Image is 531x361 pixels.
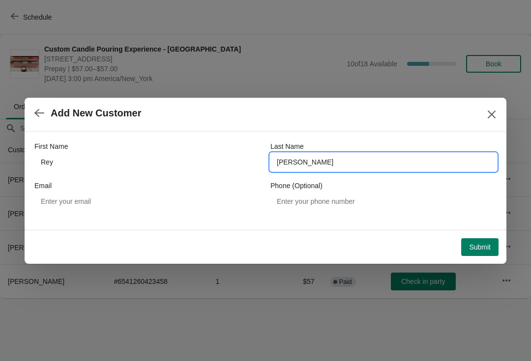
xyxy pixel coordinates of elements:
[34,193,261,210] input: Enter your email
[34,141,68,151] label: First Name
[461,238,499,256] button: Submit
[469,243,491,251] span: Submit
[270,141,304,151] label: Last Name
[270,181,323,191] label: Phone (Optional)
[483,106,501,123] button: Close
[270,193,497,210] input: Enter your phone number
[34,153,261,171] input: John
[51,108,141,119] h2: Add New Customer
[270,153,497,171] input: Smith
[34,181,52,191] label: Email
